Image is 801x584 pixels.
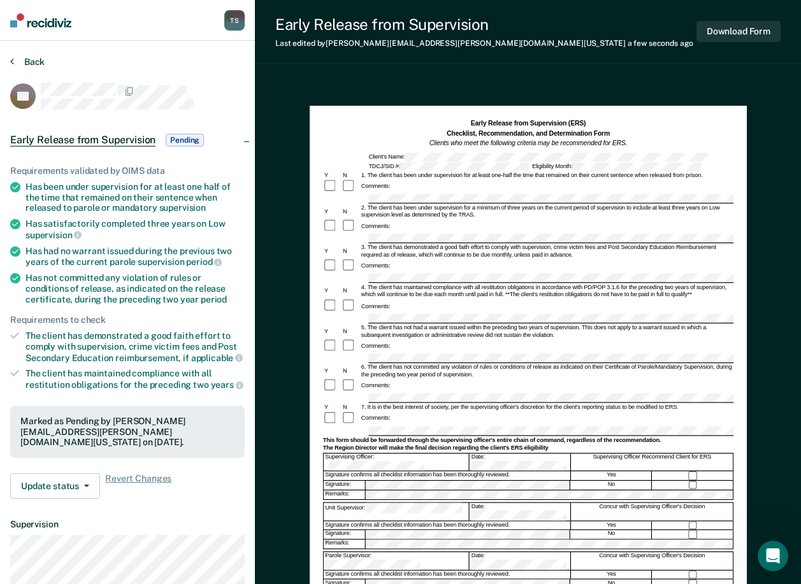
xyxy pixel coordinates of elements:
div: Y [322,367,341,375]
div: The client has demonstrated a good faith effort to comply with supervision, crime victim fees and... [25,331,245,363]
div: Comments: [359,262,391,270]
div: N [341,404,359,411]
div: Concur with Supervising Officer's Decision [571,552,733,569]
div: No [571,531,652,539]
em: Clients who meet the following criteria may be recommended for ERS. [429,139,627,147]
div: Signature: [324,531,366,539]
button: Update status [10,473,100,499]
div: Date: [470,503,570,520]
div: N [341,328,359,336]
div: Y [322,288,341,296]
div: Has been under supervision for at least one half of the time that remained on their sentence when... [25,182,245,213]
div: Comments: [359,343,391,350]
div: Signature confirms all checklist information has been thoroughly reviewed. [324,521,571,529]
div: Comments: [359,303,391,310]
span: a few seconds ago [628,39,693,48]
div: TDCJ/SID #: [367,162,531,171]
div: N [341,208,359,215]
div: Remarks: [324,540,366,549]
img: Recidiviz [10,13,71,27]
span: applicable [191,353,243,363]
div: Signature confirms all checklist information has been thoroughly reviewed. [324,571,571,579]
div: Yes [572,521,653,529]
span: supervision [25,230,82,240]
span: Revert Changes [105,473,171,499]
div: Y [322,328,341,336]
div: N [341,367,359,375]
span: years [211,380,243,390]
div: Parole Supervisor: [324,552,469,569]
strong: Checklist, Recommendation, and Determination Form [447,130,610,138]
div: Eligibility Month: [530,162,702,171]
div: Signature: [324,481,366,490]
div: Comments: [359,223,391,231]
div: Yes [572,472,653,480]
div: 2. The client has been under supervision for a minimum of three years on the current period of su... [359,204,733,219]
span: supervision [159,203,206,213]
div: Supervising Officer: [324,453,469,471]
div: Date: [470,453,570,471]
div: Supervising Officer Recommend Client for ERS [571,453,733,471]
div: T S [224,10,245,31]
div: Requirements to check [10,315,245,325]
div: Concur with Supervising Officer's Decision [571,503,733,520]
div: Marked as Pending by [PERSON_NAME][EMAIL_ADDRESS][PERSON_NAME][DOMAIN_NAME][US_STATE] on [DATE]. [20,416,235,448]
div: Y [322,172,341,180]
span: period [201,294,227,304]
div: Has had no warrant issued during the previous two years of the current parole supervision [25,246,245,267]
div: Unit Supervisor: [324,503,469,520]
div: 7. It is in the best interest of society, per the supervising officer's discretion for the client... [359,404,733,411]
button: TS [224,10,245,31]
iframe: Intercom live chat [758,541,788,571]
div: N [341,248,359,255]
div: Requirements validated by OIMS data [10,166,245,176]
div: Yes [572,571,653,579]
strong: Early Release from Supervision (ERS) [470,120,586,127]
div: 1. The client has been under supervision for at least one-half the time that remained on their cu... [359,172,733,180]
div: Early Release from Supervision [275,15,693,34]
div: N [341,172,359,180]
div: Client's Name: [367,153,710,162]
span: period [186,257,222,267]
div: The Region Director will make the final decision regarding the client's ERS eligibility [322,445,733,452]
dt: Supervision [10,519,245,530]
div: Comments: [359,383,391,390]
div: No [571,481,652,490]
button: Back [10,56,45,68]
div: Signature confirms all checklist information has been thoroughly reviewed. [324,472,571,480]
div: Has not committed any violation of rules or conditions of release, as indicated on the release ce... [25,273,245,304]
div: Y [322,208,341,215]
div: Date: [470,552,570,569]
span: Pending [166,134,204,146]
div: 4. The client has maintained compliance with all restitution obligations in accordance with PD/PO... [359,284,733,299]
div: 3. The client has demonstrated a good faith effort to comply with supervision, crime victim fees ... [359,244,733,259]
div: The client has maintained compliance with all restitution obligations for the preceding two [25,368,245,390]
button: Download Form [696,21,781,42]
div: 5. The client has not had a warrant issued within the preceding two years of supervision. This do... [359,324,733,339]
div: Has satisfactorily completed three years on Low [25,218,245,240]
div: Comments: [359,183,391,190]
div: Y [322,404,341,411]
span: Early Release from Supervision [10,134,155,146]
div: Last edited by [PERSON_NAME][EMAIL_ADDRESS][PERSON_NAME][DOMAIN_NAME][US_STATE] [275,39,693,48]
div: Remarks: [324,490,366,499]
div: Y [322,248,341,255]
div: N [341,288,359,296]
div: 6. The client has not committed any violation of rules or conditions of release as indicated on t... [359,364,733,379]
div: This form should be forwarded through the supervising officer's entire chain of command, regardle... [322,436,733,444]
div: Comments: [359,415,391,423]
